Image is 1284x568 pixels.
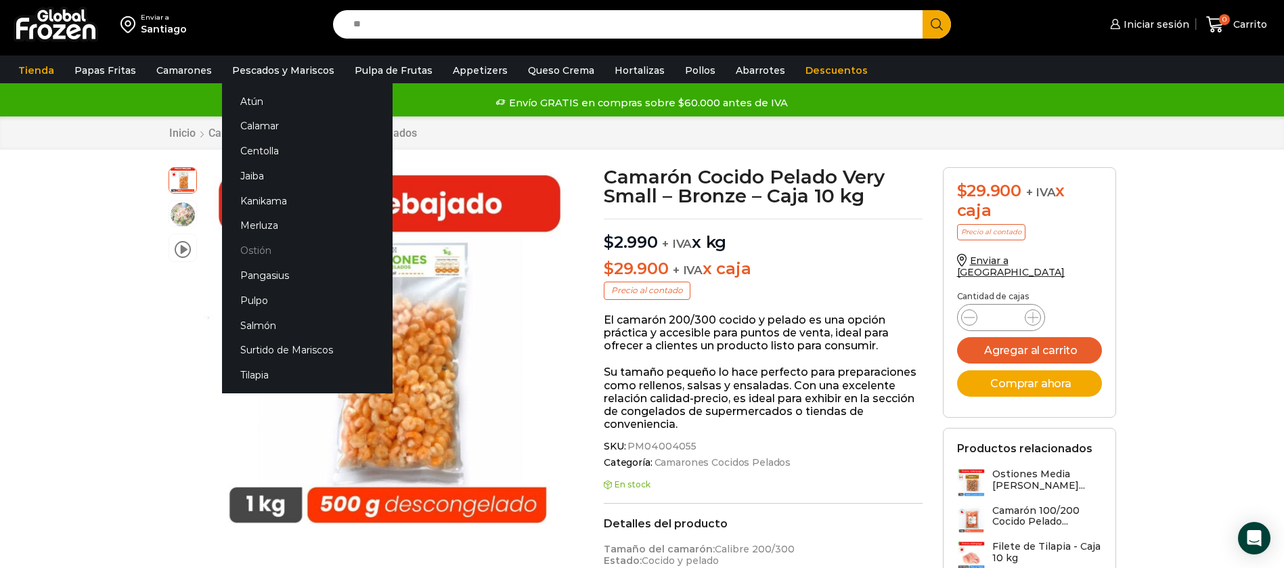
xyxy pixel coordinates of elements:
[957,442,1092,455] h2: Productos relacionados
[662,237,692,250] span: + IVA
[222,363,393,388] a: Tilapia
[169,201,196,228] span: very-small
[604,259,668,278] bdi: 29.900
[604,167,923,205] h1: Camarón Cocido Pelado Very Small – Bronze – Caja 10 kg
[604,366,923,431] p: Su tamaño pequeño lo hace perfecto para preparaciones como rellenos, salsas y ensaladas. Con una ...
[1120,18,1189,31] span: Iniciar sesión
[652,457,791,468] a: Camarones Cocidos Pelados
[169,127,418,139] nav: Breadcrumb
[992,505,1102,528] h3: Camarón 100/200 Cocido Pelado...
[957,292,1102,301] p: Cantidad de cajas
[678,58,722,83] a: Pollos
[225,58,341,83] a: Pescados y Mariscos
[957,505,1102,534] a: Camarón 100/200 Cocido Pelado...
[348,58,439,83] a: Pulpa de Frutas
[604,313,923,353] p: El camarón 200/300 cocido y pelado es una opción práctica y accesible para puntos de venta, ideal...
[208,127,265,139] a: Camarones
[1238,522,1270,554] div: Open Intercom Messenger
[141,13,187,22] div: Enviar a
[12,58,61,83] a: Tienda
[992,468,1102,491] h3: Ostiones Media [PERSON_NAME]...
[521,58,601,83] a: Queso Crema
[68,58,143,83] a: Papas Fritas
[604,480,923,489] p: En stock
[608,58,671,83] a: Hortalizas
[141,22,187,36] div: Santiago
[1107,11,1189,38] a: Iniciar sesión
[923,10,951,39] button: Search button
[222,338,393,363] a: Surtido de Mariscos
[957,181,1102,221] div: x caja
[957,255,1065,278] a: Enviar a [GEOGRAPHIC_DATA]
[799,58,875,83] a: Descuentos
[222,213,393,238] a: Merluza
[222,89,393,114] a: Atún
[222,163,393,188] a: Jaiba
[957,224,1025,240] p: Precio al contado
[604,554,642,567] strong: Estado:
[604,441,923,452] span: SKU:
[222,139,393,164] a: Centolla
[222,188,393,213] a: Kanikama
[604,259,923,279] p: x caja
[222,288,393,313] a: Pulpo
[957,468,1102,498] a: Ostiones Media [PERSON_NAME]...
[604,543,715,555] strong: Tamaño del camarón:
[957,370,1102,397] button: Comprar ahora
[625,441,696,452] span: PM04004055
[604,517,923,530] h2: Detalles del producto
[604,219,923,253] p: x kg
[1203,9,1270,41] a: 0 Carrito
[120,13,141,36] img: address-field-icon.svg
[673,263,703,277] span: + IVA
[222,313,393,338] a: Salmón
[957,337,1102,364] button: Agregar al carrito
[150,58,219,83] a: Camarones
[604,232,658,252] bdi: 2.990
[169,127,196,139] a: Inicio
[222,263,393,288] a: Pangasius
[957,181,1021,200] bdi: 29.900
[604,232,614,252] span: $
[604,282,690,299] p: Precio al contado
[729,58,792,83] a: Abarrotes
[1230,18,1267,31] span: Carrito
[222,238,393,263] a: Ostión
[604,259,614,278] span: $
[446,58,514,83] a: Appetizers
[1219,14,1230,25] span: 0
[992,541,1102,564] h3: Filete de Tilapia - Caja 10 kg
[604,457,923,468] span: Categoría:
[222,114,393,139] a: Calamar
[988,308,1014,327] input: Product quantity
[169,166,196,193] span: very small
[1026,185,1056,199] span: + IVA
[957,181,967,200] span: $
